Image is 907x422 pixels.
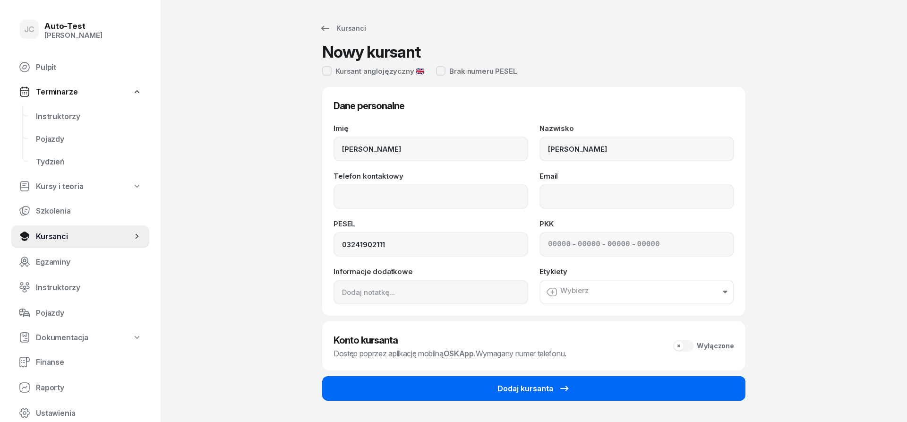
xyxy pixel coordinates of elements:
div: Dostęp poprzez aplikację mobilną . [334,348,566,359]
input: 00000 [637,240,660,249]
span: Raporty [36,383,142,392]
a: Szkolenia [11,199,149,222]
span: - [602,240,606,249]
span: Pojazdy [36,135,142,144]
div: Wybierz [546,286,589,298]
a: Kursy i teoria [11,176,149,197]
h3: Konto kursanta [334,333,566,348]
a: Kursanci [11,225,149,248]
div: Kursant anglojęzyczny 🇬🇧 [335,68,425,75]
span: Pojazdy [36,309,142,318]
input: 00000 [608,240,630,249]
input: Dodaj notatkę... [334,280,528,304]
span: Tydzień [36,157,142,166]
a: Raporty [11,376,149,399]
div: Kursanci [319,23,366,34]
h1: Nowy kursant [322,43,420,60]
a: Pojazdy [28,128,149,150]
div: Brak numeru PESEL [449,68,517,75]
span: Ustawienia [36,409,142,418]
a: Pulpit [11,56,149,78]
a: Instruktorzy [28,105,149,128]
span: Kursy i teoria [36,182,84,191]
span: - [573,240,576,249]
a: OSKApp [444,349,474,359]
a: Tydzień [28,150,149,173]
a: Kursanci [311,19,375,38]
span: JC [24,26,35,34]
button: Dodaj kursanta [322,376,745,401]
span: Terminarze [36,87,77,96]
div: Auto-Test [44,22,103,30]
span: Szkolenia [36,207,142,215]
div: [PERSON_NAME] [44,31,103,40]
a: Finanse [11,351,149,373]
div: Dodaj kursanta [497,383,570,394]
button: Wybierz [539,280,734,304]
a: Terminarze [11,81,149,102]
a: Instruktorzy [11,276,149,299]
span: Instruktorzy [36,283,142,292]
input: 00000 [578,240,600,249]
span: Egzaminy [36,258,142,267]
a: Egzaminy [11,250,149,273]
span: - [632,240,635,249]
span: Pulpit [36,63,142,72]
h3: Dane personalne [334,98,734,113]
span: Finanse [36,358,142,367]
span: Wymagany numer telefonu. [476,349,566,358]
a: Pojazdy [11,301,149,324]
span: Kursanci [36,232,132,241]
span: Dokumentacja [36,333,88,342]
a: Dokumentacja [11,327,149,348]
span: Instruktorzy [36,112,142,121]
input: 00000 [548,240,571,249]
